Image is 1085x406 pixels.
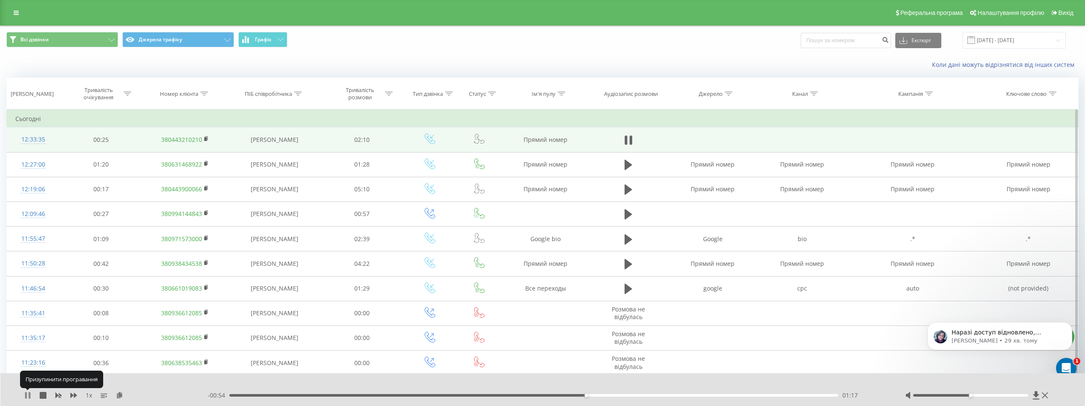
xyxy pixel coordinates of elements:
[1059,9,1073,16] span: Вихід
[895,33,941,48] button: Експорт
[337,86,383,101] div: Тривалість розмови
[321,127,403,152] td: 02:10
[801,33,891,48] input: Пошук за номером
[757,276,846,301] td: cpc
[161,309,202,317] a: 380936612085
[15,206,51,222] div: 12:09:46
[228,202,321,226] td: [PERSON_NAME]
[792,90,808,98] div: Канал
[757,251,846,276] td: Прямий номер
[228,251,321,276] td: [PERSON_NAME]
[238,32,287,47] button: Графік
[978,9,1044,16] span: Налаштування профілю
[161,185,202,193] a: 380443900066
[15,131,51,148] div: 12:33:35
[321,177,403,202] td: 05:10
[15,181,51,198] div: 12:19:06
[86,391,92,400] span: 1 x
[979,276,1078,301] td: (not provided)
[1073,358,1080,365] span: 1
[321,227,403,251] td: 02:39
[76,86,122,101] div: Тривалість очікування
[898,90,923,98] div: Кампанія
[847,276,979,301] td: auto
[122,32,234,47] button: Джерела трафіку
[161,334,202,342] a: 380936612085
[15,230,51,247] div: 11:55:47
[7,110,1079,127] td: Сьогодні
[914,304,1085,383] iframe: Intercom notifications повідомлення
[60,325,142,350] td: 00:10
[321,325,403,350] td: 00:00
[469,90,486,98] div: Статус
[1006,90,1047,98] div: Ключове слово
[60,276,142,301] td: 00:30
[15,305,51,322] div: 11:35:41
[6,32,118,47] button: Всі дзвінки
[228,127,321,152] td: [PERSON_NAME]
[60,227,142,251] td: 01:09
[15,330,51,346] div: 11:35:17
[15,255,51,272] div: 11:50:28
[612,330,645,346] span: Розмова не відбулась
[668,152,757,177] td: Прямий номер
[979,251,1078,276] td: Прямий номер
[668,227,757,251] td: Google
[15,280,51,297] div: 11:46:54
[321,301,403,325] td: 00:00
[228,301,321,325] td: [PERSON_NAME]
[847,251,979,276] td: Прямий номер
[228,177,321,202] td: [PERSON_NAME]
[15,156,51,173] div: 12:27:00
[969,394,972,397] div: Accessibility label
[847,152,979,177] td: Прямий номер
[60,152,142,177] td: 01:20
[321,152,403,177] td: 01:28
[847,177,979,202] td: Прямий номер
[60,301,142,325] td: 00:08
[228,276,321,301] td: [PERSON_NAME]
[503,227,589,251] td: Google bio
[321,276,403,301] td: 01:29
[60,351,142,375] td: 00:36
[60,251,142,276] td: 00:42
[1056,358,1076,378] iframe: Intercom live chat
[757,227,846,251] td: bio
[161,284,202,292] a: 380661019083
[503,152,589,177] td: Прямий номер
[161,135,202,144] a: 380443210210
[321,251,403,276] td: 04:22
[161,259,202,268] a: 380938434538
[60,202,142,226] td: 00:27
[60,127,142,152] td: 00:25
[228,152,321,177] td: [PERSON_NAME]
[757,177,846,202] td: Прямий номер
[842,391,858,400] span: 01:17
[161,235,202,243] a: 380971573000
[255,37,272,43] span: Графік
[60,177,142,202] td: 00:17
[161,160,202,168] a: 380631468922
[413,90,443,98] div: Тип дзвінка
[161,359,202,367] a: 380638535463
[15,354,51,371] div: 11:23:16
[503,127,589,152] td: Прямий номер
[604,90,658,98] div: Аудіозапис розмови
[503,177,589,202] td: Прямий номер
[668,276,757,301] td: google
[245,90,292,98] div: ПІБ співробітника
[612,354,645,370] span: Розмова не відбулась
[900,9,963,16] span: Реферальна програма
[532,90,556,98] div: Ім'я пулу
[228,325,321,350] td: [PERSON_NAME]
[503,276,589,301] td: Все переходы
[668,177,757,202] td: Прямий номер
[979,177,1078,202] td: Прямий номер
[321,351,403,375] td: 00:00
[161,210,202,218] a: 380994144843
[585,394,588,397] div: Accessibility label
